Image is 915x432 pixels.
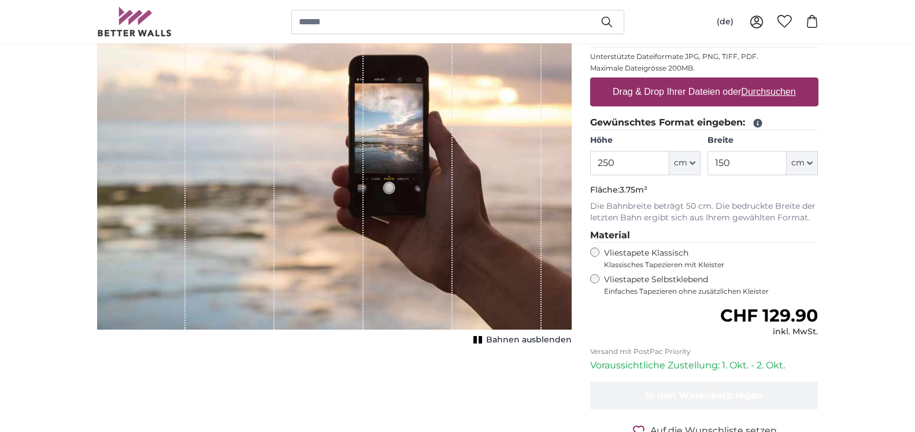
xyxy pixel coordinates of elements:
p: Die Bahnbreite beträgt 50 cm. Die bedruckte Breite der letzten Bahn ergibt sich aus Ihrem gewählt... [590,201,818,224]
p: Unterstützte Dateiformate JPG, PNG, TIFF, PDF. [590,52,818,61]
label: Vliestapete Klassisch [604,248,809,269]
p: Fläche: [590,184,818,196]
p: Maximale Dateigrösse 200MB. [590,64,818,73]
span: Einfaches Tapezieren ohne zusätzlichen Kleister [604,287,818,296]
label: Drag & Drop Ihrer Dateien oder [608,80,801,104]
div: inkl. MwSt. [720,326,818,338]
p: Voraussichtliche Zustellung: 1. Okt. - 2. Okt. [590,359,818,372]
img: Betterwalls [97,7,172,36]
legend: Material [590,228,818,243]
button: cm [787,151,818,175]
label: Höhe [590,135,701,146]
button: Bahnen ausblenden [470,332,572,348]
span: Klassisches Tapezieren mit Kleister [604,260,809,269]
span: cm [674,157,687,169]
span: cm [791,157,805,169]
button: In den Warenkorb legen [590,382,818,409]
p: Versand mit PostPac Priority [590,347,818,356]
button: cm [669,151,701,175]
label: Vliestapete Selbstklebend [604,274,818,296]
span: 3.75m² [620,184,647,195]
u: Durchsuchen [741,87,795,97]
legend: Gewünschtes Format eingeben: [590,116,818,130]
label: Breite [707,135,818,146]
span: In den Warenkorb legen [645,390,763,401]
button: (de) [707,12,743,32]
span: CHF 129.90 [720,305,818,326]
span: Bahnen ausblenden [486,334,572,346]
